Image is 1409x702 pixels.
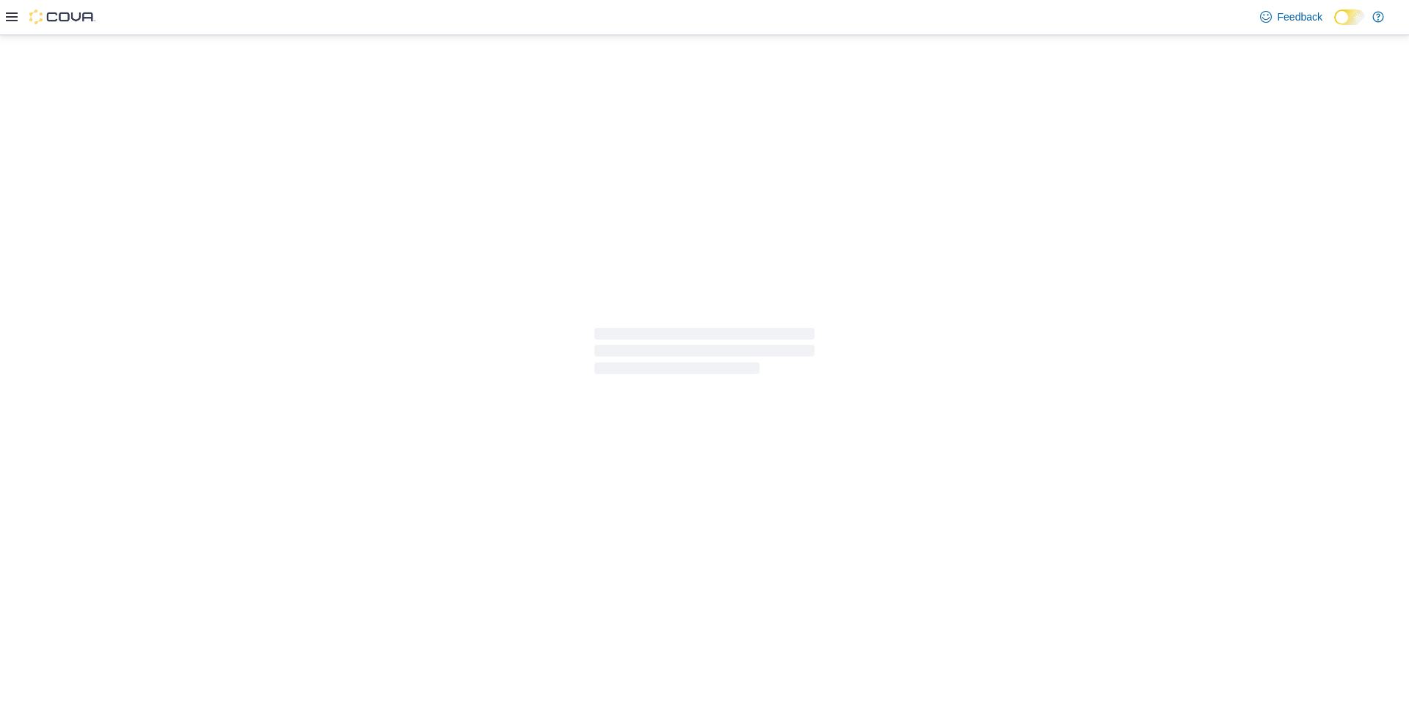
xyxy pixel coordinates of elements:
span: Dark Mode [1334,25,1335,26]
a: Feedback [1254,2,1328,32]
input: Dark Mode [1334,10,1365,25]
span: Feedback [1278,10,1322,24]
img: Cova [29,10,95,24]
span: Loading [594,331,815,378]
